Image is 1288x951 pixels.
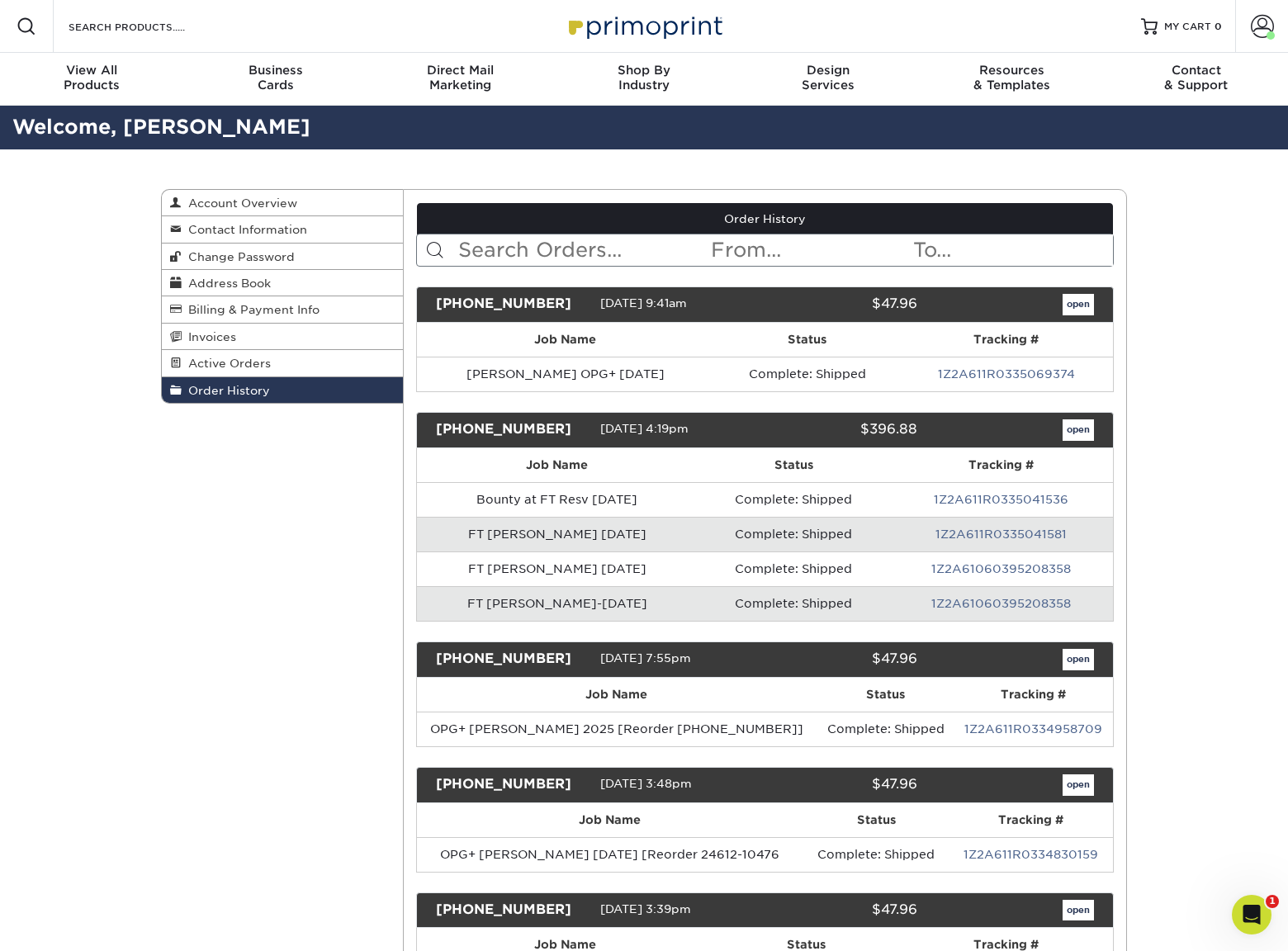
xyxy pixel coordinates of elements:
[182,303,320,316] span: Billing & Payment Info
[67,17,228,36] input: SEARCH PRODUCTS.....
[561,8,727,44] img: Primoprint
[736,63,920,92] div: Services
[600,296,687,310] span: [DATE] 9:41am
[162,350,403,376] a: Active Orders
[182,196,297,210] span: Account Overview
[417,837,803,872] td: OPG+ [PERSON_NAME] [DATE] [Reorder 24612-10476
[1104,63,1288,92] div: & Support
[552,63,736,92] div: Industry
[424,294,600,315] div: [PHONE_NUMBER]
[368,53,552,106] a: Direct MailMarketing
[709,234,911,266] input: From...
[184,53,368,106] a: BusinessCards
[1266,895,1279,908] span: 1
[1063,419,1094,441] a: open
[931,597,1071,610] a: 1Z2A61060395208358
[803,803,949,837] th: Status
[949,803,1113,837] th: Tracking #
[1215,21,1222,32] span: 0
[964,848,1098,861] a: 1Z2A611R0334830159
[600,902,691,916] span: [DATE] 3:39pm
[424,419,600,441] div: [PHONE_NUMBER]
[600,651,691,665] span: [DATE] 7:55pm
[1063,294,1094,315] a: open
[931,562,1071,575] a: 1Z2A61060395208358
[424,900,600,921] div: [PHONE_NUMBER]
[162,377,403,403] a: Order History
[417,517,698,551] td: FT [PERSON_NAME] [DATE]
[4,901,140,945] iframe: Google Customer Reviews
[182,277,271,290] span: Address Book
[1164,20,1211,34] span: MY CART
[417,448,698,482] th: Job Name
[954,678,1113,712] th: Tracking #
[424,774,600,796] div: [PHONE_NUMBER]
[934,493,1068,506] a: 1Z2A611R0335041536
[1063,774,1094,796] a: open
[698,517,889,551] td: Complete: Shipped
[162,244,403,270] a: Change Password
[417,203,1114,234] a: Order History
[698,482,889,517] td: Complete: Shipped
[736,53,920,106] a: DesignServices
[920,53,1104,106] a: Resources& Templates
[552,63,736,78] span: Shop By
[817,712,954,746] td: Complete: Shipped
[417,678,817,712] th: Job Name
[938,367,1075,381] a: 1Z2A611R0335069374
[752,294,929,315] div: $47.96
[182,357,271,370] span: Active Orders
[424,649,600,670] div: [PHONE_NUMBER]
[1104,53,1288,106] a: Contact& Support
[162,270,403,296] a: Address Book
[368,63,552,78] span: Direct Mail
[184,63,368,78] span: Business
[736,63,920,78] span: Design
[900,323,1113,357] th: Tracking #
[698,586,889,621] td: Complete: Shipped
[417,357,715,391] td: [PERSON_NAME] OPG+ [DATE]
[368,63,552,92] div: Marketing
[752,419,929,441] div: $396.88
[417,482,698,517] td: Bounty at FT Resv [DATE]
[1063,900,1094,921] a: open
[600,777,692,790] span: [DATE] 3:48pm
[417,586,698,621] td: FT [PERSON_NAME]-[DATE]
[184,63,368,92] div: Cards
[920,63,1104,92] div: & Templates
[803,837,949,872] td: Complete: Shipped
[182,250,295,263] span: Change Password
[698,448,889,482] th: Status
[752,649,929,670] div: $47.96
[752,774,929,796] div: $47.96
[935,528,1067,541] a: 1Z2A611R0335041581
[1232,895,1271,934] iframe: Intercom live chat
[162,216,403,243] a: Contact Information
[417,803,803,837] th: Job Name
[552,53,736,106] a: Shop ByIndustry
[417,712,817,746] td: OPG+ [PERSON_NAME] 2025 [Reorder [PHONE_NUMBER]]
[600,422,689,435] span: [DATE] 4:19pm
[162,324,403,350] a: Invoices
[417,551,698,586] td: FT [PERSON_NAME] [DATE]
[964,722,1102,736] a: 1Z2A611R0334958709
[182,223,307,236] span: Contact Information
[752,900,929,921] div: $47.96
[457,234,710,266] input: Search Orders...
[417,323,715,357] th: Job Name
[920,63,1104,78] span: Resources
[182,330,236,343] span: Invoices
[817,678,954,712] th: Status
[1063,649,1094,670] a: open
[162,296,403,323] a: Billing & Payment Info
[714,323,900,357] th: Status
[162,190,403,216] a: Account Overview
[182,384,270,397] span: Order History
[912,234,1113,266] input: To...
[714,357,900,391] td: Complete: Shipped
[1104,63,1288,78] span: Contact
[889,448,1113,482] th: Tracking #
[698,551,889,586] td: Complete: Shipped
